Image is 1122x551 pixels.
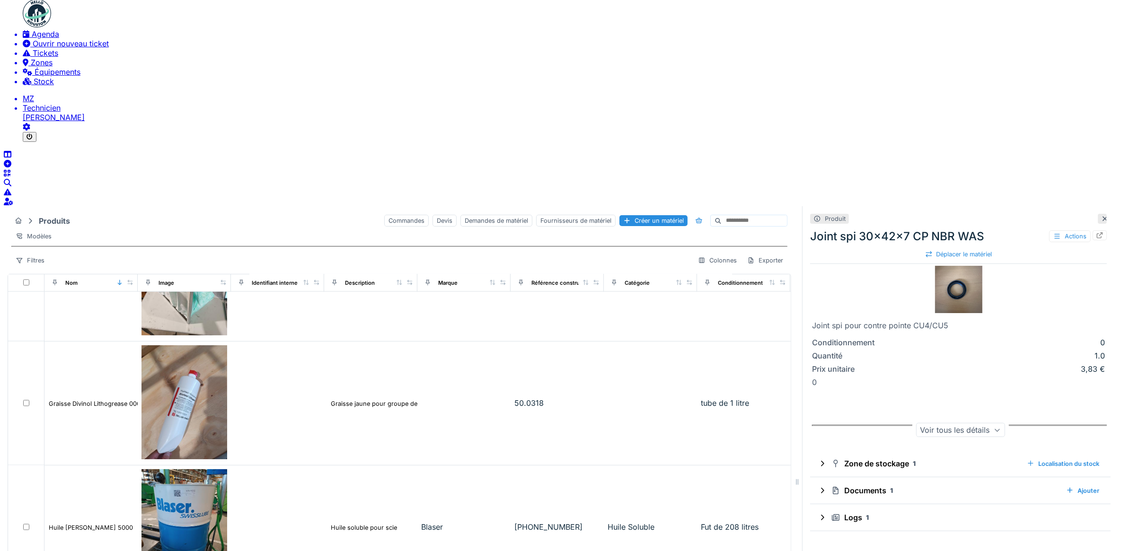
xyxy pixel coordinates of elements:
[460,215,532,227] div: Demandes de matériel
[812,351,883,360] div: Quantité
[23,77,1118,86] a: Stock
[701,398,786,408] div: tube de 1 litre
[718,280,763,286] div: Conditionnement
[1023,458,1103,469] div: Localisation du stock
[23,29,1118,39] a: Agenda
[814,508,1107,527] summary: Logs1
[812,321,1105,330] div: Joint spi pour contre pointe CU4/CU5
[866,514,869,521] sup: 1
[11,230,56,242] div: Modèles
[812,364,883,374] div: Prix unitaire
[65,280,78,286] div: Nom
[825,215,846,222] div: Produit
[831,513,1099,522] div: Logs
[33,48,58,58] span: Tickets
[701,522,786,532] div: Fut de 208 litres
[812,338,883,347] div: Conditionnement
[814,481,1107,500] summary: Documents1Ajouter
[33,39,109,48] span: Ouvrir nouveau ticket
[23,48,1118,58] a: Tickets
[887,338,1105,347] div: 0
[433,215,457,227] div: Devis
[890,487,893,494] sup: 1
[345,280,375,286] div: Description
[887,351,1105,360] div: 1.0
[1062,485,1103,496] div: Ajouter
[32,29,59,39] span: Agenda
[49,400,153,407] div: Graisse Divinol Lithogrease 000/150
[252,280,298,286] div: Identifiant interne
[23,103,1118,122] li: [PERSON_NAME]
[421,522,507,532] div: Blaser
[438,280,458,286] div: Marque
[23,94,1118,122] a: MZ Technicien[PERSON_NAME]
[625,280,650,286] div: Catégorie
[23,94,1118,103] li: MZ
[514,398,600,408] div: 50.0318
[831,486,1059,495] div: Documents
[35,216,74,226] strong: Produits
[831,459,1019,468] div: Zone de stockage
[743,254,787,266] div: Exporter
[619,215,688,226] div: Créer un matériel
[11,254,49,266] div: Filtres
[331,524,397,531] div: Huile soluble pour scie
[1049,230,1091,242] div: Actions
[913,460,916,467] sup: 1
[810,264,1107,446] div: 0
[921,249,996,260] div: Déplacer le matériel
[814,454,1107,473] summary: Zone de stockage1Localisation du stock
[35,67,80,77] span: Équipements
[49,524,133,531] div: Huile [PERSON_NAME] 5000
[23,39,1118,48] a: Ouvrir nouveau ticket
[694,254,741,266] div: Colonnes
[159,280,174,286] div: Image
[23,103,1118,113] div: Technicien
[810,229,1107,243] div: Joint spi 30x42x7 CP NBR WAS
[34,77,54,86] span: Stock
[331,400,477,407] div: Graisse jaune pour groupe de graissage centralisé
[531,280,593,286] div: Référence constructeur
[887,364,1105,374] div: 3,83 €
[31,58,53,67] span: Zones
[916,423,1005,437] div: Voir tous les détails
[608,522,693,532] div: Huile Soluble
[23,58,1118,67] a: Zones
[141,345,227,459] img: Graisse Divinol Lithogrease 000/150
[384,215,429,227] div: Commandes
[935,266,982,313] img: Joint spi 30x42x7 CP NBR WAS
[536,215,616,227] div: Fournisseurs de matériel
[514,522,600,532] div: [PHONE_NUMBER]
[23,67,1118,77] a: Équipements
